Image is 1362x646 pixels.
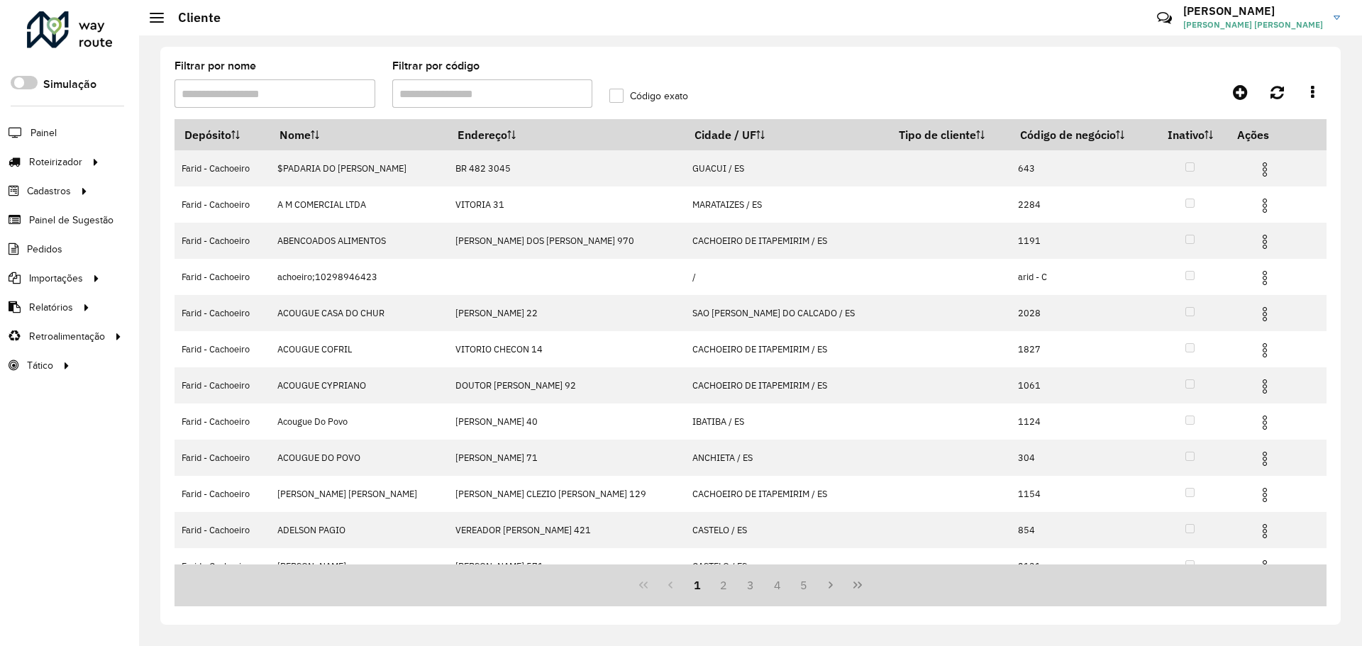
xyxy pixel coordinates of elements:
td: [PERSON_NAME] DOS [PERSON_NAME] 970 [448,223,685,259]
td: 2131 [1010,548,1153,584]
td: 854 [1010,512,1153,548]
td: SAO [PERSON_NAME] DO CALCADO / ES [685,295,889,331]
td: ACOUGUE CASA DO CHUR [270,295,448,331]
td: Farid - Cachoeiro [175,403,270,440]
th: Nome [270,120,448,150]
td: CACHOEIRO DE ITAPEMIRIM / ES [685,367,889,403]
span: Painel de Sugestão [29,213,113,228]
td: [PERSON_NAME] 571 [448,548,685,584]
button: 5 [791,572,818,598]
td: [PERSON_NAME] CLEZIO [PERSON_NAME] 129 [448,476,685,512]
td: Farid - Cachoeiro [175,548,270,584]
td: GUACUI / ES [685,150,889,186]
td: Farid - Cachoeiro [175,223,270,259]
td: ACOUGUE DO POVO [270,440,448,476]
td: MARATAIZES / ES [685,186,889,223]
td: Farid - Cachoeiro [175,295,270,331]
span: Importações [29,271,83,286]
td: IBATIBA / ES [685,403,889,440]
td: Farid - Cachoeiro [175,440,270,476]
td: A M COMERCIAL LTDA [270,186,448,223]
span: Cadastros [27,184,71,199]
td: [PERSON_NAME] 71 [448,440,685,476]
span: Tático [27,358,53,373]
td: CACHOEIRO DE ITAPEMIRIM / ES [685,476,889,512]
td: 2284 [1010,186,1153,223]
td: VITORIA 31 [448,186,685,223]
span: Painel [31,126,57,140]
th: Inativo [1153,120,1227,150]
th: Endereço [448,120,685,150]
td: ABENCOADOS ALIMENTOS [270,223,448,259]
label: Simulação [43,76,96,93]
button: Next Page [817,572,844,598]
td: Farid - Cachoeiro [175,259,270,295]
td: 1124 [1010,403,1153,440]
th: Código de negócio [1010,120,1153,150]
td: CACHOEIRO DE ITAPEMIRIM / ES [685,223,889,259]
td: [PERSON_NAME] 40 [448,403,685,440]
a: Contato Rápido [1149,3,1180,33]
span: Relatórios [29,300,73,315]
td: [PERSON_NAME] [270,548,448,584]
td: [PERSON_NAME] [PERSON_NAME] [270,476,448,512]
th: Tipo de cliente [889,120,1010,150]
button: 3 [737,572,764,598]
label: Filtrar por código [392,57,480,74]
td: DOUTOR [PERSON_NAME] 92 [448,367,685,403]
td: CASTELO / ES [685,512,889,548]
th: Depósito [175,120,270,150]
button: 2 [710,572,737,598]
td: 2028 [1010,295,1153,331]
td: Farid - Cachoeiro [175,367,270,403]
td: Acougue Do Povo [270,403,448,440]
td: ACOUGUE CYPRIANO [270,367,448,403]
td: VITORIO CHECON 14 [448,331,685,367]
h2: Cliente [164,10,221,26]
td: [PERSON_NAME] 22 [448,295,685,331]
td: Farid - Cachoeiro [175,476,270,512]
th: Ações [1228,120,1313,150]
span: [PERSON_NAME] [PERSON_NAME] [1183,18,1323,31]
label: Código exato [609,89,688,104]
td: Farid - Cachoeiro [175,150,270,186]
h3: [PERSON_NAME] [1183,4,1323,18]
td: 1154 [1010,476,1153,512]
td: CASTELO / ES [685,548,889,584]
button: 4 [764,572,791,598]
td: Farid - Cachoeiro [175,186,270,223]
td: 643 [1010,150,1153,186]
td: BR 482 3045 [448,150,685,186]
span: Retroalimentação [29,329,105,344]
span: Roteirizador [29,155,82,169]
td: / [685,259,889,295]
button: 1 [684,572,711,598]
span: Pedidos [27,242,62,257]
td: Farid - Cachoeiro [175,331,270,367]
th: Cidade / UF [685,120,889,150]
td: ADELSON PAGIO [270,512,448,548]
td: ACOUGUE COFRIL [270,331,448,367]
td: 304 [1010,440,1153,476]
td: ANCHIETA / ES [685,440,889,476]
td: 1061 [1010,367,1153,403]
td: Farid - Cachoeiro [175,512,270,548]
label: Filtrar por nome [175,57,256,74]
button: Last Page [844,572,871,598]
td: 1191 [1010,223,1153,259]
td: CACHOEIRO DE ITAPEMIRIM / ES [685,331,889,367]
td: VEREADOR [PERSON_NAME] 421 [448,512,685,548]
td: 1827 [1010,331,1153,367]
td: $PADARIA DO [PERSON_NAME] [270,150,448,186]
td: achoeiro;10298946423 [270,259,448,295]
td: arid - C [1010,259,1153,295]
